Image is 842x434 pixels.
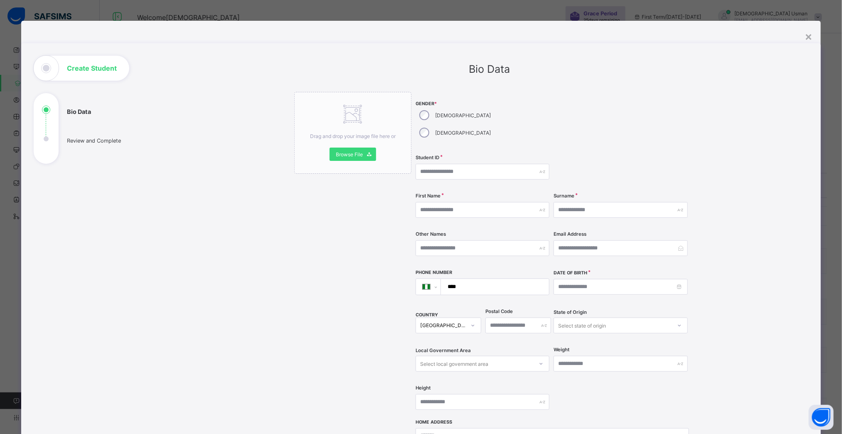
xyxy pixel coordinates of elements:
[485,308,513,314] label: Postal Code
[416,193,441,199] label: First Name
[336,151,363,158] span: Browse File
[469,63,510,75] span: Bio Data
[554,193,574,199] label: Surname
[416,101,549,106] span: Gender
[416,231,446,237] label: Other Names
[416,270,452,275] label: Phone Number
[294,92,411,174] div: Drag and drop your image file here orBrowse File
[416,348,471,353] span: Local Government Area
[805,29,812,43] div: ×
[416,312,438,318] span: COUNTRY
[420,356,488,372] div: Select local government area
[310,133,396,139] span: Drag and drop your image file here or
[420,323,466,329] div: [GEOGRAPHIC_DATA]
[809,405,834,430] button: Open asap
[554,309,587,315] span: State of Origin
[67,65,117,72] h1: Create Student
[435,112,491,118] label: [DEMOGRAPHIC_DATA]
[554,270,587,276] label: Date of Birth
[558,318,606,333] div: Select state of origin
[554,231,586,237] label: Email Address
[435,130,491,136] label: [DEMOGRAPHIC_DATA]
[416,155,439,160] label: Student ID
[416,385,431,391] label: Height
[554,347,569,353] label: Weight
[416,419,452,425] label: Home Address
